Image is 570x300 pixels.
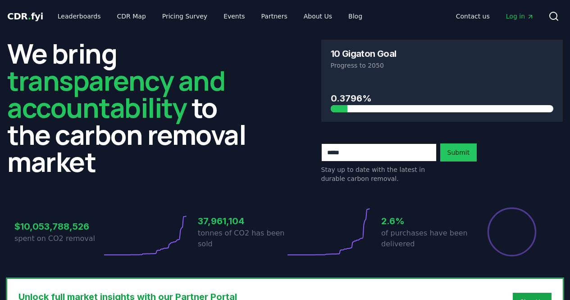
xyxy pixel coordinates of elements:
[254,8,295,24] a: Partners
[381,228,469,249] p: of purchases have been delivered
[341,8,369,24] a: Blog
[7,10,43,23] a: CDR.fyi
[14,220,102,233] h3: $10,053,788,526
[440,143,477,162] button: Submit
[321,165,437,183] p: Stay up to date with the latest in durable carbon removal.
[499,8,541,24] a: Log in
[449,8,497,24] a: Contact us
[110,8,153,24] a: CDR Map
[28,11,31,22] span: .
[7,40,249,175] h2: We bring to the carbon removal market
[7,62,225,126] span: transparency and accountability
[198,214,285,228] h3: 37,961,104
[50,8,369,24] nav: Main
[331,49,397,58] h3: 10 Gigaton Goal
[216,8,252,24] a: Events
[296,8,339,24] a: About Us
[155,8,214,24] a: Pricing Survey
[331,61,554,70] p: Progress to 2050
[381,214,469,228] h3: 2.6%
[449,8,541,24] nav: Main
[50,8,108,24] a: Leaderboards
[487,207,537,257] div: Percentage of sales delivered
[331,92,554,105] h3: 0.3796%
[198,228,285,249] p: tonnes of CO2 has been sold
[7,11,43,22] span: CDR fyi
[506,12,534,21] span: Log in
[14,233,102,244] p: spent on CO2 removal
